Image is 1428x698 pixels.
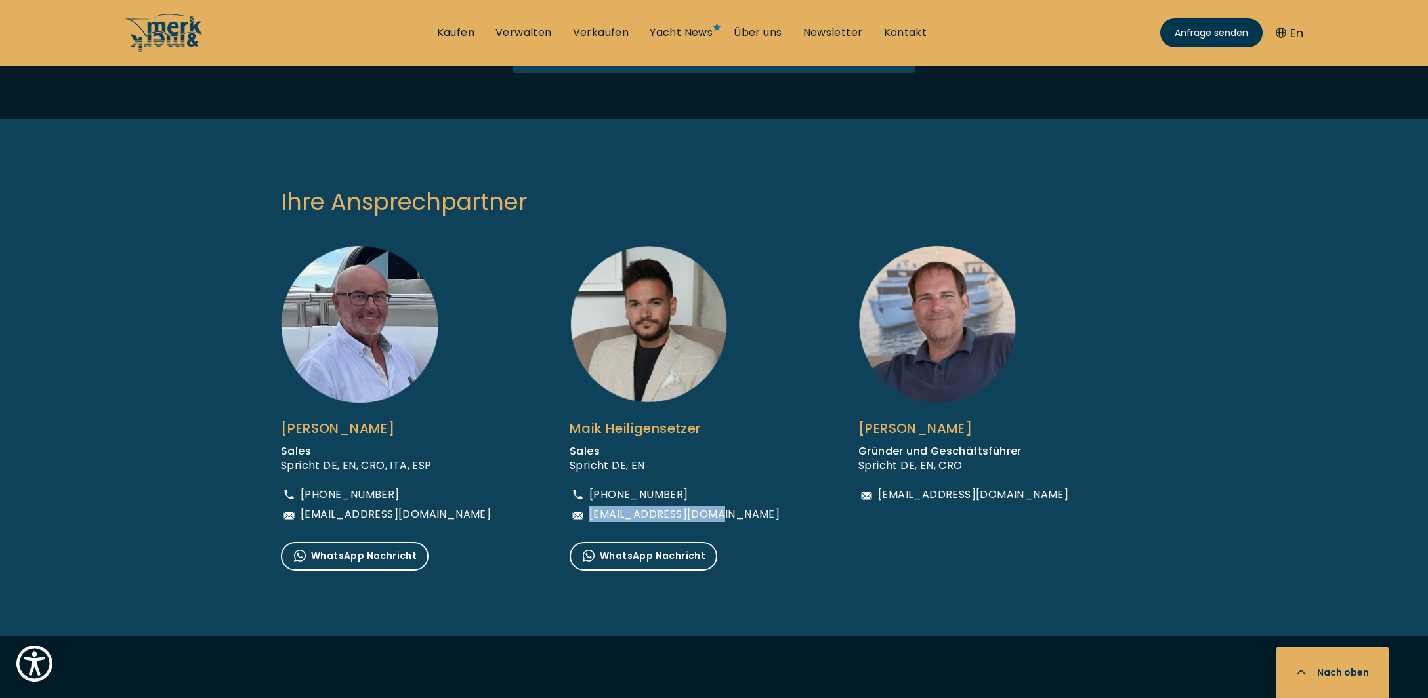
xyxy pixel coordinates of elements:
span: WhatsApp Nachricht [577,548,705,564]
button: En [1276,24,1303,42]
span: [EMAIL_ADDRESS][DOMAIN_NAME] [301,509,491,520]
div: Sales [281,444,491,459]
span: [PHONE_NUMBER] [301,489,400,500]
img: Mario Martinović [281,245,438,403]
span: WhatsApp Nachricht [289,548,417,564]
a: Newsletter [803,26,863,40]
div: [PERSON_NAME] [281,417,491,440]
div: Spricht [858,459,1068,473]
span: [PHONE_NUMBER] [589,489,688,500]
div: Spricht [281,459,491,473]
span: DE, EN [612,458,644,473]
span: Anfrage senden [1175,26,1248,40]
a: WhatsApp Nachricht [281,542,429,571]
a: Verkaufen [573,26,629,40]
span: [EMAIL_ADDRESS][DOMAIN_NAME] [589,509,780,520]
button: Show Accessibility Preferences [13,642,56,685]
div: Sales [570,444,780,459]
a: Über uns [734,26,782,40]
button: Nach oben [1276,647,1389,698]
span: DE, EN, CRO [900,458,962,473]
span: DE, EN, CRO, ITA, ESP [323,458,431,473]
a: Yacht News [650,26,713,40]
a: Anfrage senden [1160,18,1263,47]
a: WhatsApp Nachricht [570,542,717,571]
div: Spricht [570,459,780,473]
a: Kaufen [437,26,474,40]
a: Verwalten [495,26,552,40]
img: Maik Heiligensetzer [570,245,727,403]
a: Kontakt [884,26,927,40]
div: Maik Heiligensetzer [570,417,780,440]
img: Julian Merk [858,245,1016,403]
span: [EMAIL_ADDRESS][DOMAIN_NAME] [878,489,1068,500]
div: [PERSON_NAME] [858,417,1068,440]
div: Gründer und Geschäftsführer [858,444,1068,459]
h3: Ihre Ansprechpartner [268,158,1160,245]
